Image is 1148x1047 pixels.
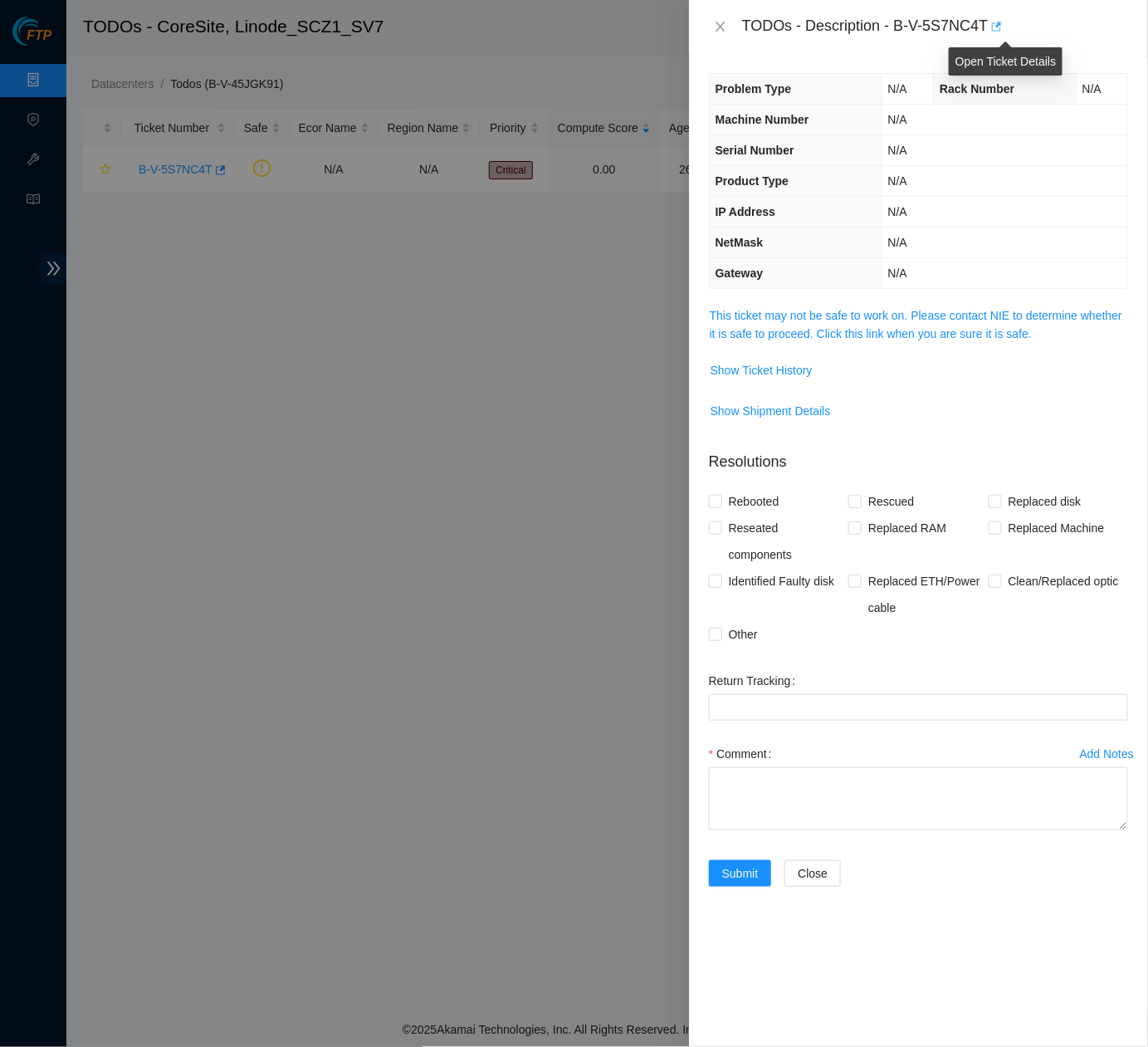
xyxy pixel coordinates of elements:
p: Resolutions [709,438,1128,473]
input: Return Tracking [709,694,1128,721]
span: N/A [888,236,907,249]
a: This ticket may not be safe to work on. Please contact NIE to determine whether it is safe to pro... [710,309,1122,340]
span: Rack Number [940,82,1014,95]
span: N/A [1082,82,1102,95]
span: Serial Number [716,144,794,157]
div: Open Ticket Details [949,47,1063,76]
span: Show Shipment Details [711,402,831,420]
span: Other [722,621,765,648]
button: Close [709,19,732,35]
label: Return Tracking [709,668,803,694]
span: Replaced ETH/Power cable [862,568,988,621]
span: Show Ticket History [711,361,813,379]
button: Submit [709,860,772,887]
span: Submit [722,864,759,883]
button: Show Shipment Details [710,398,832,424]
span: Machine Number [716,113,809,126]
div: TODOs - Description - B-V-5S7NC4T [742,13,1128,40]
span: Rescued [862,488,921,515]
span: Replaced Machine [1002,515,1111,541]
button: Show Ticket History [710,357,813,384]
div: Add Notes [1080,748,1134,760]
span: Close [798,864,828,883]
span: NetMask [716,236,764,249]
label: Comment [709,741,779,767]
span: close [714,20,727,33]
span: IP Address [716,205,775,218]
span: Gateway [716,267,764,280]
span: N/A [888,174,907,188]
button: Close [784,860,841,887]
span: Problem Type [716,82,792,95]
span: Product Type [716,174,789,188]
span: N/A [888,82,907,95]
span: N/A [888,113,907,126]
span: Replaced disk [1002,488,1088,515]
button: Add Notes [1079,741,1135,767]
span: Replaced RAM [862,515,953,541]
span: N/A [888,205,907,218]
span: N/A [888,144,907,157]
span: Reseated components [722,515,848,568]
textarea: Comment [709,767,1128,830]
span: Clean/Replaced optic [1002,568,1126,594]
span: N/A [888,267,907,280]
span: Rebooted [722,488,786,515]
span: Identified Faulty disk [722,568,842,594]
